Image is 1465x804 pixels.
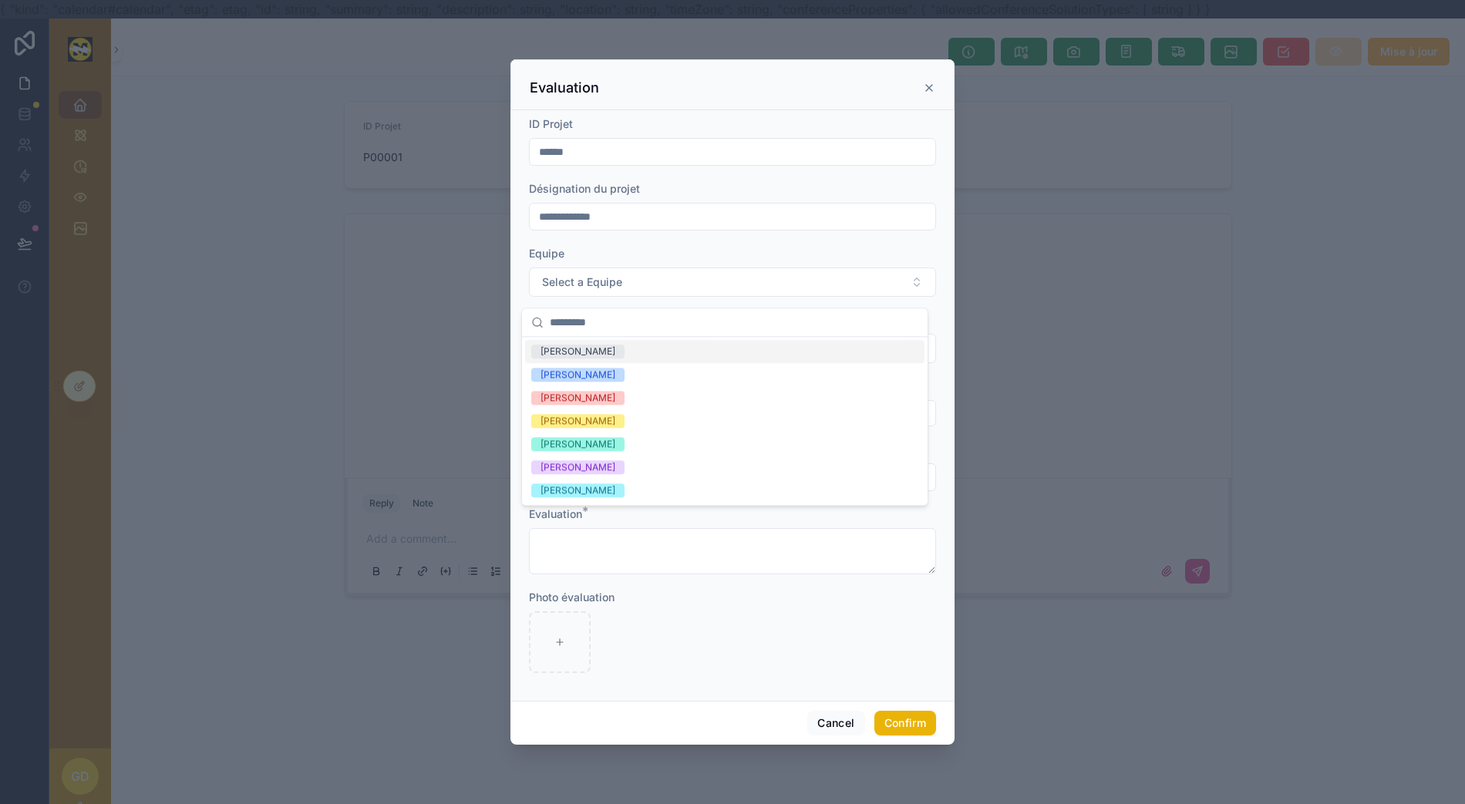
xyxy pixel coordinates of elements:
[541,391,615,405] div: [PERSON_NAME]
[542,274,622,290] span: Select a Equipe
[807,711,864,735] button: Cancel
[541,437,615,451] div: [PERSON_NAME]
[529,590,615,604] span: Photo évaluation
[874,711,936,735] button: Confirm
[529,267,936,297] button: Select Button
[530,79,599,97] h3: Evaluation
[541,368,615,382] div: [PERSON_NAME]
[522,337,928,505] div: Suggestions
[529,117,573,130] span: ID Projet
[541,345,615,358] div: [PERSON_NAME]
[529,507,582,520] span: Evaluation
[541,483,615,497] div: [PERSON_NAME]
[529,247,564,260] span: Equipe
[541,460,615,474] div: [PERSON_NAME]
[541,414,615,428] div: [PERSON_NAME]
[529,182,640,195] span: Désignation du projet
